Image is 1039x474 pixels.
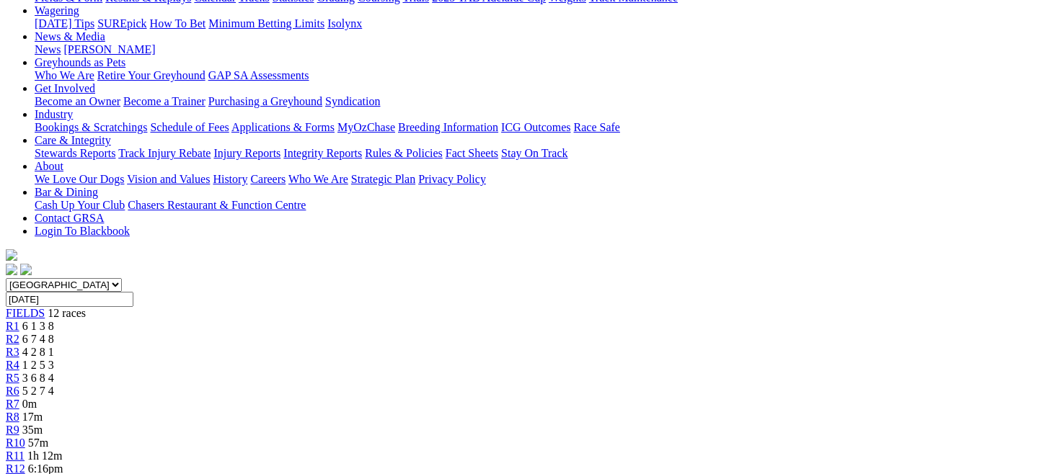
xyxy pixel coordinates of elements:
[28,437,48,449] span: 57m
[22,359,54,371] span: 1 2 5 3
[35,95,120,107] a: Become an Owner
[288,173,348,185] a: Who We Are
[398,121,498,133] a: Breeding Information
[6,292,133,307] input: Select date
[35,17,94,30] a: [DATE] Tips
[337,121,395,133] a: MyOzChase
[22,398,37,410] span: 0m
[6,346,19,358] a: R3
[63,43,155,55] a: [PERSON_NAME]
[6,333,19,345] a: R2
[231,121,335,133] a: Applications & Forms
[6,264,17,275] img: facebook.svg
[35,17,1033,30] div: Wagering
[128,199,306,211] a: Chasers Restaurant & Function Centre
[283,147,362,159] a: Integrity Reports
[6,450,25,462] a: R11
[6,359,19,371] a: R4
[6,249,17,261] img: logo-grsa-white.png
[35,121,147,133] a: Bookings & Scratchings
[35,56,125,68] a: Greyhounds as Pets
[22,346,54,358] span: 4 2 8 1
[35,95,1033,108] div: Get Involved
[250,173,286,185] a: Careers
[35,30,105,43] a: News & Media
[22,411,43,423] span: 17m
[6,320,19,332] a: R1
[27,450,62,462] span: 1h 12m
[127,173,210,185] a: Vision and Values
[35,199,125,211] a: Cash Up Your Club
[35,121,1033,134] div: Industry
[6,424,19,436] a: R9
[208,69,309,81] a: GAP SA Assessments
[35,212,104,224] a: Contact GRSA
[35,43,61,55] a: News
[6,307,45,319] a: FIELDS
[35,173,124,185] a: We Love Our Dogs
[48,307,86,319] span: 12 races
[501,147,567,159] a: Stay On Track
[573,121,619,133] a: Race Safe
[418,173,486,185] a: Privacy Policy
[327,17,362,30] a: Isolynx
[150,121,229,133] a: Schedule of Fees
[446,147,498,159] a: Fact Sheets
[35,160,63,172] a: About
[365,147,443,159] a: Rules & Policies
[6,372,19,384] a: R5
[208,17,324,30] a: Minimum Betting Limits
[35,4,79,17] a: Wagering
[35,43,1033,56] div: News & Media
[35,173,1033,186] div: About
[22,320,54,332] span: 6 1 3 8
[123,95,205,107] a: Become a Trainer
[325,95,380,107] a: Syndication
[35,147,1033,160] div: Care & Integrity
[6,398,19,410] a: R7
[35,69,1033,82] div: Greyhounds as Pets
[22,372,54,384] span: 3 6 8 4
[35,108,73,120] a: Industry
[6,385,19,397] a: R6
[35,134,111,146] a: Care & Integrity
[97,17,146,30] a: SUREpick
[501,121,570,133] a: ICG Outcomes
[22,333,54,345] span: 6 7 4 8
[35,199,1033,212] div: Bar & Dining
[35,147,115,159] a: Stewards Reports
[213,173,247,185] a: History
[97,69,205,81] a: Retire Your Greyhound
[35,186,98,198] a: Bar & Dining
[150,17,206,30] a: How To Bet
[35,69,94,81] a: Who We Are
[6,411,19,423] a: R8
[22,424,43,436] span: 35m
[22,385,54,397] span: 5 2 7 4
[213,147,280,159] a: Injury Reports
[20,264,32,275] img: twitter.svg
[35,82,95,94] a: Get Involved
[6,437,25,449] a: R10
[351,173,415,185] a: Strategic Plan
[35,225,130,237] a: Login To Blackbook
[118,147,211,159] a: Track Injury Rebate
[208,95,322,107] a: Purchasing a Greyhound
